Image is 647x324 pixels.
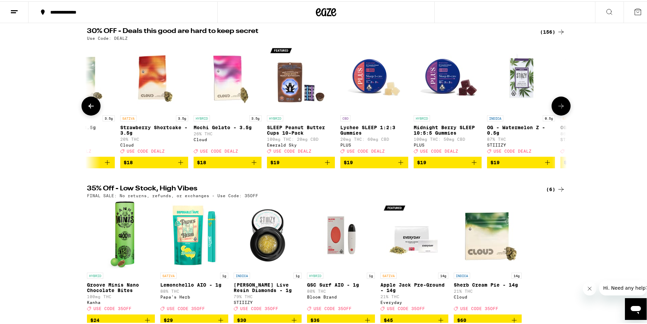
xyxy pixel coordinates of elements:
[293,271,302,277] p: 1g
[127,148,165,152] span: USE CODE DEALZ
[414,42,482,110] img: PLUS - Midnight Berry SLEEP 10:5:5 Gummies
[367,271,375,277] p: 1g
[90,316,100,322] span: $24
[234,293,302,297] p: 79% THC
[454,288,522,292] p: 21% THC
[273,148,311,152] span: USE CODE DEALZ
[267,136,335,140] p: 100mg THC: 20mg CBD
[340,141,408,146] div: PLUS
[438,271,448,277] p: 14g
[160,293,228,298] div: Papa's Herb
[200,148,238,152] span: USE CODE DEALZ
[583,280,596,294] iframe: Close message
[103,114,115,120] p: 3.5g
[160,288,228,292] p: 88% THC
[307,271,323,277] p: HYBRID
[307,288,375,292] p: 80% THC
[454,271,470,277] p: INDICA
[87,192,258,197] p: FINAL SALE: No returns, refunds, or exchanges - Use Code: 35OFF
[560,136,628,140] div: STIIIZY
[194,42,262,155] a: Open page for Mochi Gelato - 3.5g from Cloud
[120,42,188,110] img: Cloud - Strawberry Shortcake - 3.5g
[87,299,155,303] div: Kanha
[344,158,353,164] span: $19
[234,200,302,268] img: STIIIZY - Mochi Gelato Live Resin Diamonds - 1g
[487,155,555,167] button: Add to bag
[93,305,131,310] span: USE CODE 35OFF
[249,114,262,120] p: 3.5g
[124,158,133,164] span: $18
[313,305,352,310] span: USE CODE 35OFF
[487,42,555,155] a: Open page for OG - Watermelon Z - 0.5g from STIIIZY
[414,141,482,146] div: PLUS
[120,123,188,134] p: Strawberry Shortcake - 3.5g
[234,200,302,313] a: Open page for Mochi Gelato Live Resin Diamonds - 1g from STIIIZY
[176,114,188,120] p: 3.5g
[380,293,448,297] p: 21% THC
[194,155,262,167] button: Add to bag
[380,200,448,268] img: Everyday - Apple Jack Pre-Ground - 14g
[420,148,458,152] span: USE CODE DEALZ
[340,123,408,134] p: Lychee SLEEP 1:2:3 Gummies
[240,305,278,310] span: USE CODE 35OFF
[120,155,188,167] button: Add to bag
[560,130,628,135] p: 86% THC
[194,42,262,110] img: Cloud - Mochi Gelato - 3.5g
[414,114,430,120] p: HYBRID
[340,114,351,120] p: CBD
[307,200,375,268] img: Bloom Brand - GSC Surf AIO - 1g
[454,293,522,298] div: Cloud
[267,123,335,134] p: SLEEP Peanut Butter Cups 10-Pack
[380,271,397,277] p: SATIVA
[454,200,522,268] img: Cloud - Sherb Cream Pie - 14g
[194,123,262,129] p: Mochi Gelato - 3.5g
[540,27,565,35] a: (156)
[87,281,155,292] p: Groove Minis Nano Chocolate Bites
[267,155,335,167] button: Add to bag
[164,316,173,322] span: $29
[120,114,137,120] p: SATIVA
[107,200,134,268] img: Kanha - Groove Minis Nano Chocolate Bites
[414,136,482,140] p: 100mg THC: 50mg CBD
[414,42,482,155] a: Open page for Midnight Berry SLEEP 10:5:5 Gummies from PLUS
[160,271,177,277] p: SATIVA
[347,148,385,152] span: USE CODE DEALZ
[87,27,532,35] h2: 30% OFF - Deals this good are hard to keep secret
[454,281,522,286] p: Sherb Cream Pie - 14g
[487,123,555,134] p: OG - Watermelon Z - 0.5g
[267,141,335,146] div: Emerald Sky
[160,281,228,286] p: Lemonchello AIO - 1g
[4,5,49,10] span: Hi. Need any help?
[490,158,500,164] span: $19
[560,155,628,167] button: Add to bag
[487,136,555,140] p: 87% THC
[380,299,448,303] div: Everyday
[564,158,573,164] span: $18
[267,114,283,120] p: HYBRID
[454,200,522,313] a: Open page for Sherb Cream Pie - 14g from Cloud
[380,200,448,313] a: Open page for Apple Jack Pre-Ground - 14g from Everyday
[417,158,426,164] span: $19
[543,114,555,120] p: 0.5g
[599,279,647,294] iframe: Message from company
[414,123,482,134] p: Midnight Berry SLEEP 10:5:5 Gummies
[234,281,302,292] p: [PERSON_NAME] Live Resin Diamonds - 1g
[457,316,466,322] span: $60
[414,155,482,167] button: Add to bag
[167,305,205,310] span: USE CODE 35OFF
[220,271,228,277] p: 1g
[340,42,408,110] img: PLUS - Lychee SLEEP 1:2:3 Gummies
[307,293,375,298] div: Bloom Brand
[560,42,628,110] img: STIIIZY - OG - Blue Dream - 0.5g
[511,271,522,277] p: 14g
[160,200,228,268] img: Papa's Herb - Lemonchello AIO - 1g
[270,158,280,164] span: $19
[340,136,408,140] p: 20mg THC: 60mg CBD
[87,200,155,313] a: Open page for Groove Minis Nano Chocolate Bites from Kanha
[567,148,605,152] span: USE CODE DEALZ
[307,200,375,313] a: Open page for GSC Surf AIO - 1g from Bloom Brand
[625,297,647,319] iframe: Button to launch messaging window
[546,184,565,192] a: (6)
